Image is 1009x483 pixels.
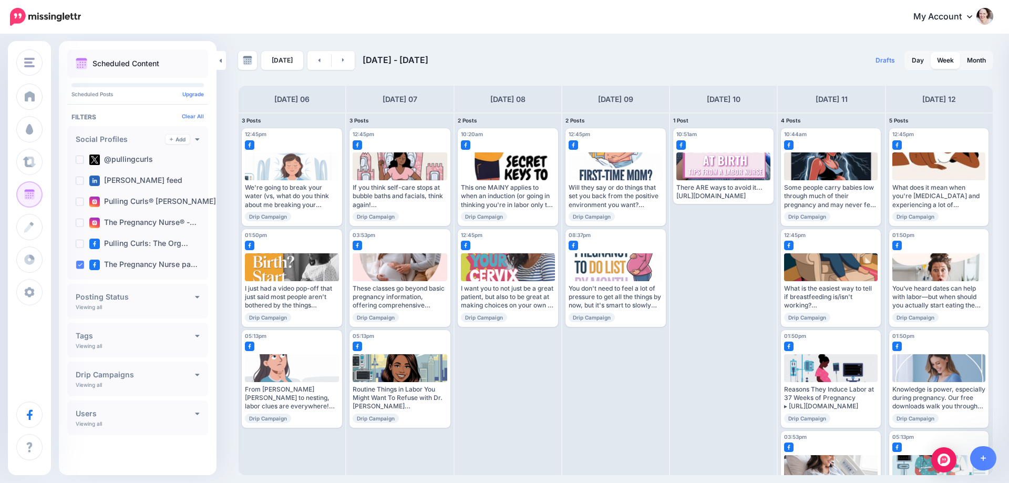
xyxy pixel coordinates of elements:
span: Drip Campaign [784,313,830,322]
img: facebook-square.png [353,140,362,150]
p: Viewing all [76,420,102,427]
span: 01:50pm [892,333,914,339]
img: facebook-square.png [461,241,470,250]
img: facebook-square.png [89,260,100,270]
span: Drip Campaign [569,313,615,322]
img: Missinglettr [10,8,81,26]
span: 2 Posts [458,117,477,124]
img: facebook-square.png [892,140,902,150]
span: 08:37pm [569,232,591,238]
h4: [DATE] 11 [816,93,848,106]
span: 03:53pm [353,232,375,238]
h4: Posting Status [76,293,195,301]
span: Drip Campaign [784,212,830,221]
h4: [DATE] 07 [383,93,417,106]
span: 05:13pm [353,333,374,339]
span: Drip Campaign [461,313,507,322]
div: Reasons They Induce Labor at 37 Weeks of Pregnancy ▸ [URL][DOMAIN_NAME] [784,385,877,411]
span: Drip Campaign [784,414,830,423]
img: facebook-square.png [461,140,470,150]
span: 05:13pm [892,434,914,440]
span: 4 Posts [781,117,801,124]
img: facebook-square.png [784,443,794,452]
img: linkedin-square.png [89,176,100,186]
div: You’ve heard dates can help with labor—but when should you actually start eating them? Read more ... [892,284,985,310]
img: facebook-square.png [892,443,902,452]
img: calendar.png [76,58,87,69]
span: 12:45pm [353,131,374,137]
div: You don't need to feel a lot of pressure to get all the things by now, but it's smart to slowly b... [569,284,663,310]
h4: Filters [71,113,204,121]
label: The Pregnancy Nurse pa… [89,260,198,270]
span: Drip Campaign [892,212,939,221]
span: 12:45pm [892,131,914,137]
img: facebook-square.png [784,140,794,150]
h4: [DATE] 06 [274,93,310,106]
p: Viewing all [76,382,102,388]
span: 12:45pm [245,131,266,137]
span: 03:53pm [784,434,807,440]
h4: Users [76,410,195,417]
label: @pullingcurls [89,155,153,165]
span: 01:50pm [892,232,914,238]
div: From [PERSON_NAME] [PERSON_NAME] to nesting, labor clues are everywhere! Curious when your little... [245,385,339,411]
img: facebook-square.png [569,241,578,250]
span: 12:45pm [784,232,806,238]
img: facebook-square.png [892,342,902,351]
p: Viewing all [76,304,102,310]
span: 3 Posts [349,117,369,124]
a: Clear All [182,113,204,119]
a: Week [931,52,960,69]
label: [PERSON_NAME] feed [89,176,182,186]
div: Will they say or do things that set you back from the positive environment you want? Read more 👉 ... [569,183,663,209]
div: This one MAINY applies to when an induction (or going in thinking you're in labor only to find ou... [461,183,555,209]
h4: [DATE] 08 [490,93,526,106]
img: instagram-square.png [89,218,100,228]
img: facebook-square.png [245,241,254,250]
img: instagram-square.png [89,197,100,207]
span: Drip Campaign [245,212,291,221]
div: What does it mean when you're [MEDICAL_DATA] and experiencing a lot of movement and pressure?[URL... [892,183,985,209]
a: My Account [903,4,993,30]
p: Viewing all [76,343,102,349]
a: Add [166,135,190,144]
div: What is the easiest way to tell if breastfeeding is/isn't working? Read more 👉 [URL][DOMAIN_NAME] [784,284,877,310]
label: Pulling Curls® [PERSON_NAME] … [89,197,225,207]
span: [DATE] - [DATE] [363,55,428,65]
span: 3 Posts [242,117,261,124]
span: 12:45pm [461,232,482,238]
img: menu.png [24,58,35,67]
img: facebook-square.png [89,239,100,249]
span: Drip Campaign [245,414,291,423]
h4: Tags [76,332,195,340]
a: Day [905,52,930,69]
a: Upgrade [182,91,204,97]
span: 05:13pm [245,333,266,339]
span: Drafts [876,57,895,64]
label: Pulling Curls: The Org… [89,239,188,249]
a: [DATE] [261,51,303,70]
span: 1 Post [673,117,688,124]
span: 2 Posts [565,117,585,124]
img: facebook-square.png [676,140,686,150]
h4: Social Profiles [76,136,166,143]
label: The Pregnancy Nurse® -… [89,218,197,228]
span: 5 Posts [889,117,909,124]
img: calendar-grey-darker.png [243,56,252,65]
span: Drip Campaign [892,414,939,423]
div: Some people carry babies low through much of their pregnancy and may never feel that "dropping" f... [784,183,877,209]
span: Drip Campaign [892,313,939,322]
div: I want you to not just be a great patient, but also to be great at making choices on your own — a... [461,284,555,310]
span: 01:50pm [784,333,806,339]
h4: [DATE] 09 [598,93,633,106]
img: twitter-square.png [89,155,100,165]
a: Drafts [869,51,901,70]
h4: Drip Campaigns [76,371,195,378]
img: facebook-square.png [245,140,254,150]
span: 10:51am [676,131,697,137]
p: Scheduled Posts [71,91,204,97]
div: Open Intercom Messenger [931,447,956,472]
span: 10:44am [784,131,807,137]
div: We're going to break your water (vs, what do you think about me breaking your water?) Read more 👉... [245,183,339,209]
span: Drip Campaign [353,414,399,423]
